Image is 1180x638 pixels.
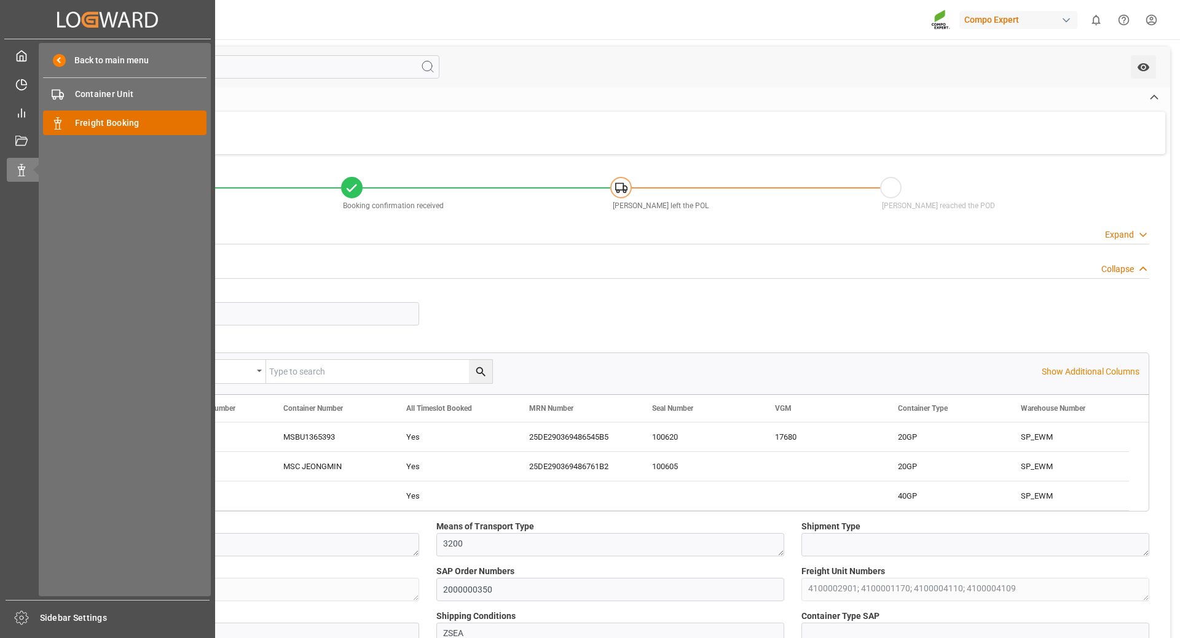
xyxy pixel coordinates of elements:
div: SP_EWM [1006,422,1129,451]
div: SP_EWM [1006,481,1129,510]
span: [PERSON_NAME] left the POL [613,201,709,210]
span: VGM [775,404,792,413]
button: Compo Expert [959,8,1082,31]
span: Means of Transport Type [436,520,534,533]
div: Yes [406,482,500,510]
img: Screenshot%202023-09-29%20at%2010.02.21.png_1712312052.png [931,9,951,31]
input: Search Fields [57,55,439,79]
div: 100620 [637,422,760,451]
span: Seal Number [652,404,693,413]
span: Container Unit [75,88,207,101]
button: open menu [1131,55,1156,79]
div: Press SPACE to select this row. [146,422,1129,452]
div: 25DE290369486545B5 [514,422,637,451]
span: Freight Unit Numbers [801,565,885,578]
span: Container Type SAP [801,610,879,623]
input: Type to search [266,360,492,383]
button: Help Center [1110,6,1138,34]
a: Container Unit [43,82,206,106]
span: Booking confirmation received [343,201,444,210]
textarea: ZSEA [71,533,419,556]
span: [PERSON_NAME] reached the POD [882,201,995,210]
div: Press SPACE to select this row. [146,481,1129,511]
button: open menu [174,360,266,383]
div: Expand [1105,228,1134,241]
button: search button [469,360,492,383]
div: 40GP [898,482,991,510]
span: Warehouse Number [1021,404,1085,413]
a: Freight Booking [43,111,206,134]
textarea: 4100002901; 4100001170; 4100004110; 4100004109 [801,578,1149,601]
span: Sidebar Settings [40,612,210,624]
p: Show Additional Columns [1042,365,1139,378]
a: My Cockpit [7,44,208,68]
div: Yes [406,423,500,451]
div: 20GP [898,453,991,481]
span: Shipment Type [801,520,860,533]
textarea: 2F/24000017+16 - 4F/24000011 [71,578,419,601]
div: 17680 [760,422,883,451]
div: Yes [406,453,500,481]
div: Equals [180,362,253,376]
div: 20GP [898,423,991,451]
span: SAP Order Numbers [436,565,514,578]
span: Back to main menu [66,54,149,67]
span: Shipping Conditions [436,610,516,623]
span: MRN Number [529,404,573,413]
span: Container Number [283,404,343,413]
span: Freight Booking [75,117,207,130]
textarea: 3200 [436,533,784,556]
a: Timeslot Management [7,72,208,96]
div: Collapse [1101,263,1134,276]
div: 25DE290369486761B2 [514,452,637,481]
div: 100605 [637,452,760,481]
div: MSC JEONGMIN [269,452,391,481]
span: Container Type [898,404,948,413]
div: SP_EWM [1006,452,1129,481]
button: show 0 new notifications [1082,6,1110,34]
div: Press SPACE to select this row. [146,452,1129,481]
span: All Timeslot Booked [406,404,472,413]
div: Compo Expert [959,11,1077,29]
div: MSBU1365393 [269,422,391,451]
